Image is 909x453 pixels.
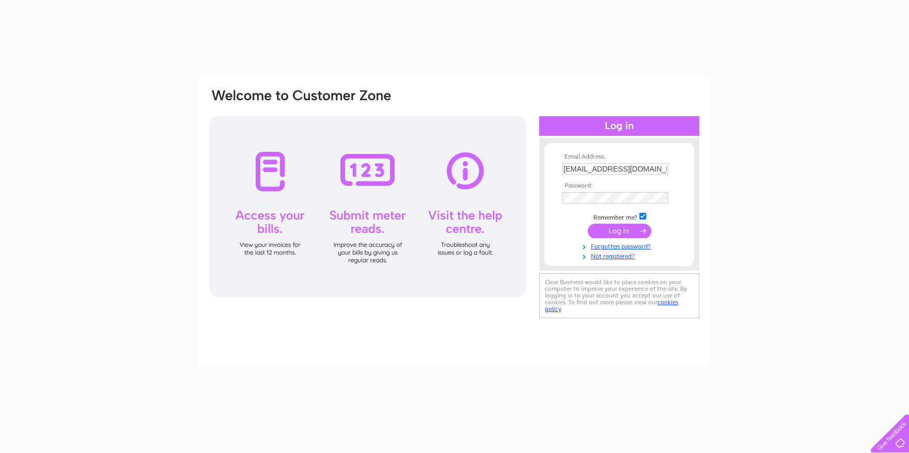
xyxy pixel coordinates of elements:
[562,241,679,251] a: Forgotten password?
[559,211,679,222] td: Remember me?
[545,299,678,313] a: cookies policy
[559,153,679,161] th: Email Address:
[588,224,651,238] input: Submit
[562,251,679,260] a: Not registered?
[559,182,679,190] th: Password:
[539,273,699,318] div: Clear Business would like to place cookies on your computer to improve your experience of the sit...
